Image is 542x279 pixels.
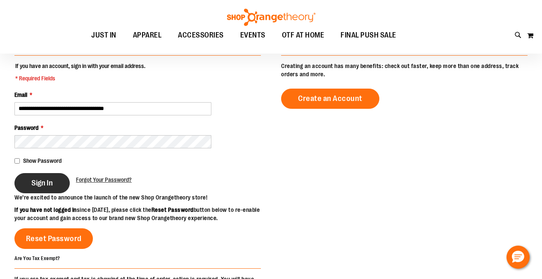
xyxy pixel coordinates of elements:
[332,26,405,45] a: FINAL PUSH SALE
[240,26,265,45] span: EVENTS
[14,91,27,98] span: Email
[170,26,232,45] a: ACCESSORIES
[14,256,60,261] strong: Are You Tax Exempt?
[76,176,132,184] a: Forgot Your Password?
[151,206,194,213] strong: Reset Password
[282,26,324,45] span: OTF AT HOME
[281,62,528,78] p: Creating an account has many benefits: check out faster, keep more than one address, track orders...
[298,94,362,103] span: Create an Account
[133,26,162,45] span: APPAREL
[178,26,224,45] span: ACCESSORIES
[83,26,125,45] a: JUST IN
[31,178,53,188] span: Sign In
[26,234,82,243] span: Reset Password
[91,26,116,45] span: JUST IN
[125,26,170,45] a: APPAREL
[226,9,317,26] img: Shop Orangetheory
[341,26,396,45] span: FINAL PUSH SALE
[14,206,271,222] p: since [DATE], please click the button below to re-enable your account and gain access to our bran...
[23,157,62,164] span: Show Password
[15,74,145,82] span: * Required Fields
[14,173,70,193] button: Sign In
[14,206,77,213] strong: If you have not logged in
[14,124,38,131] span: Password
[14,193,271,202] p: We’re excited to announce the launch of the new Shop Orangetheory store!
[14,62,146,82] legend: If you have an account, sign in with your email address.
[76,176,132,183] span: Forgot Your Password?
[14,228,93,249] a: Reset Password
[232,26,274,45] a: EVENTS
[506,246,530,269] button: Hello, have a question? Let’s chat.
[281,89,379,109] a: Create an Account
[274,26,333,45] a: OTF AT HOME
